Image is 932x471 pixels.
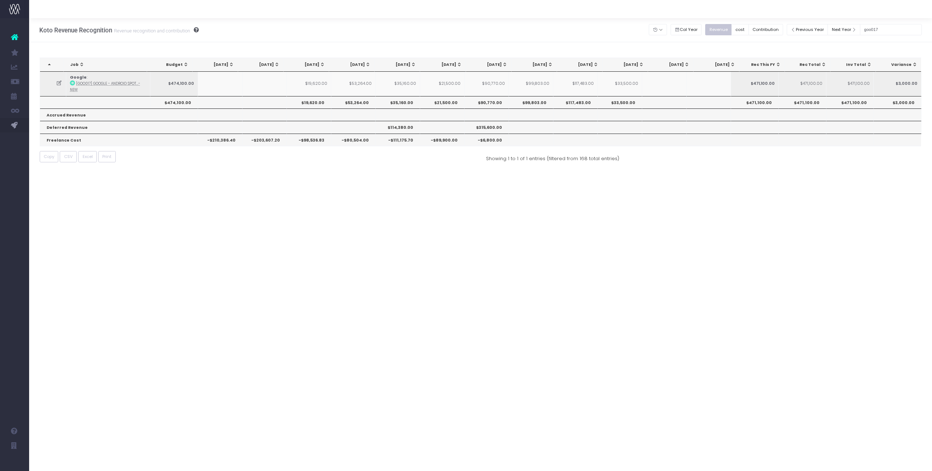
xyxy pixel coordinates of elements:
[376,121,420,133] th: $114,380.00
[787,24,828,35] button: Previous Year
[828,24,860,35] button: Next Year
[375,58,420,72] th: Aug 25: activate to sort column ascending
[39,27,199,34] h3: Koto Revenue Recognition
[44,154,54,160] span: Copy
[70,81,140,92] abbr: [GOO017] Google - Android Spotlight - Brand - New
[731,96,779,108] th: $471,100.00
[147,58,193,72] th: Budget: activate to sort column ascending
[791,62,826,68] div: Rec Total
[705,24,732,35] button: Revenue
[420,134,465,146] th: -$89,900.00
[603,58,648,72] th: Jan 26: activate to sort column ascending
[287,96,331,108] th: $19,620.00
[287,72,331,96] td: $19,620.00
[331,72,376,96] td: $53,264.00
[465,121,509,133] th: $315,600.00
[553,96,598,108] th: $117,483.00
[9,456,20,467] img: images/default_profile_image.png
[64,58,147,72] th: Job: activate to sort column ascending
[705,22,786,37] div: Small button group
[420,58,466,72] th: Sep 25: activate to sort column ascending
[700,62,735,68] div: [DATE]
[70,75,87,80] strong: Google
[731,24,749,35] button: cost
[465,96,509,108] th: $90,770.00
[290,62,325,68] div: [DATE]
[779,72,826,96] td: $471,100.00
[860,24,922,35] input: Search...
[746,62,781,68] div: Rec This FY
[154,62,189,68] div: Budget
[336,62,371,68] div: [DATE]
[40,108,198,121] th: Accrued Revenue
[193,58,238,72] th: Apr 25: activate to sort column ascending
[331,134,376,146] th: -$80,504.00
[876,58,921,72] th: Variance: activate to sort column ascending
[826,96,874,108] th: $471,100.00
[465,134,509,146] th: -$6,800.00
[376,134,420,146] th: -$111,175.70
[420,96,465,108] th: $21,500.00
[66,72,150,96] td: :
[598,96,642,108] th: $33,500.00
[874,72,921,96] td: $3,000.00
[198,134,242,146] th: -$210,386.40
[199,62,234,68] div: [DATE]
[779,96,826,108] th: $471,100.00
[40,134,198,146] th: Freelance Cost
[749,24,783,35] button: Contribution
[427,62,462,68] div: [DATE]
[376,72,420,96] td: $35,160.00
[509,72,553,96] td: $99,803.00
[40,121,198,133] th: Deferred Revenue
[830,58,876,72] th: Inv Total: activate to sort column ascending
[376,96,420,108] th: $35,160.00
[694,58,739,72] th: Mar 26: activate to sort column ascending
[465,72,509,96] td: $90,770.00
[739,58,785,72] th: Rec This FY: activate to sort column ascending
[882,62,917,68] div: Variance
[238,58,284,72] th: May 25: activate to sort column ascending
[512,58,557,72] th: Nov 25: activate to sort column ascending
[242,134,287,146] th: -$203,607.20
[553,72,598,96] td: $117,483.00
[284,58,329,72] th: Jun 25: activate to sort column ascending
[785,58,830,72] th: Rec Total: activate to sort column ascending
[837,62,872,68] div: Inv Total
[331,96,376,108] th: $53,264.00
[598,72,642,96] td: $33,500.00
[486,151,619,162] div: Showing 1 to 1 of 1 entries (filtered from 168 total entries)
[70,62,143,68] div: Job
[826,72,874,96] td: $471,100.00
[60,151,77,162] button: CSV
[64,154,73,160] span: CSV
[112,27,190,34] small: Revenue recognition and contribution
[655,62,690,68] div: [DATE]
[473,62,508,68] div: [DATE]
[150,72,198,96] td: $474,100.00
[329,58,375,72] th: Jul 25: activate to sort column ascending
[40,151,59,162] button: Copy
[466,58,512,72] th: Oct 25: activate to sort column ascending
[420,72,465,96] td: $21,500.00
[245,62,280,68] div: [DATE]
[83,154,93,160] span: Excel
[40,58,64,72] th: : activate to sort column descending
[671,22,706,37] div: Small button group
[98,151,116,162] button: Print
[78,151,97,162] button: Excel
[557,58,603,72] th: Dec 25: activate to sort column ascending
[564,62,599,68] div: [DATE]
[381,62,416,68] div: [DATE]
[648,58,694,72] th: Feb 26: activate to sort column ascending
[671,24,702,35] button: Cal Year
[609,62,644,68] div: [DATE]
[509,96,553,108] th: $99,803.00
[874,96,921,108] th: $3,000.00
[731,72,779,96] td: $471,100.00
[150,96,198,108] th: $474,100.00
[287,134,331,146] th: -$98,536.83
[518,62,553,68] div: [DATE]
[102,154,111,160] span: Print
